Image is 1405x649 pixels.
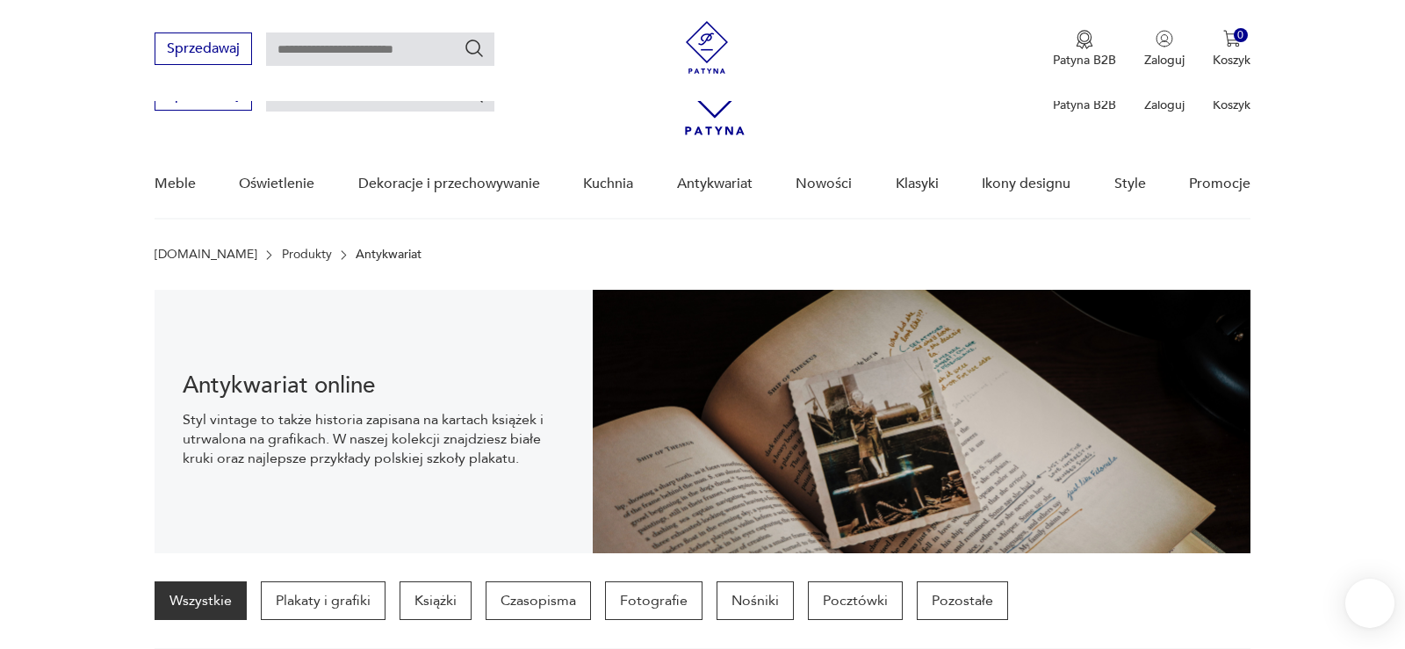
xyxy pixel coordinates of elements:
a: Czasopisma [486,581,591,620]
p: Koszyk [1213,97,1250,113]
p: Koszyk [1213,52,1250,69]
div: 0 [1234,28,1249,43]
a: Fotografie [605,581,702,620]
a: Plakaty i grafiki [261,581,385,620]
a: Nowości [796,150,852,218]
a: Pozostałe [917,581,1008,620]
a: Dekoracje i przechowywanie [358,150,540,218]
button: Szukaj [464,38,485,59]
a: [DOMAIN_NAME] [155,248,257,262]
button: Zaloguj [1144,30,1185,69]
iframe: Smartsupp widget button [1345,579,1394,628]
a: Wszystkie [155,581,247,620]
h1: Antykwariat online [183,375,565,396]
img: Patyna - sklep z meblami i dekoracjami vintage [681,21,733,74]
p: Zaloguj [1144,52,1185,69]
p: Antykwariat [356,248,421,262]
p: Zaloguj [1144,97,1185,113]
a: Produkty [282,248,332,262]
a: Meble [155,150,196,218]
button: Patyna B2B [1053,30,1116,69]
a: Ikona medaluPatyna B2B [1053,30,1116,69]
img: Ikona koszyka [1223,30,1241,47]
button: 0Koszyk [1213,30,1250,69]
a: Ikony designu [982,150,1070,218]
p: Patyna B2B [1053,97,1116,113]
img: c8a9187830f37f141118a59c8d49ce82.jpg [593,290,1250,553]
a: Antykwariat [677,150,753,218]
a: Kuchnia [583,150,633,218]
a: Nośniki [717,581,794,620]
a: Książki [400,581,472,620]
img: Ikona medalu [1076,30,1093,49]
a: Style [1114,150,1146,218]
img: Ikonka użytkownika [1156,30,1173,47]
a: Pocztówki [808,581,903,620]
a: Promocje [1189,150,1250,218]
p: Patyna B2B [1053,52,1116,69]
a: Sprzedawaj [155,90,252,102]
a: Sprzedawaj [155,44,252,56]
a: Klasyki [896,150,939,218]
a: Oświetlenie [239,150,314,218]
button: Sprzedawaj [155,32,252,65]
p: Styl vintage to także historia zapisana na kartach książek i utrwalona na grafikach. W naszej kol... [183,410,565,468]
